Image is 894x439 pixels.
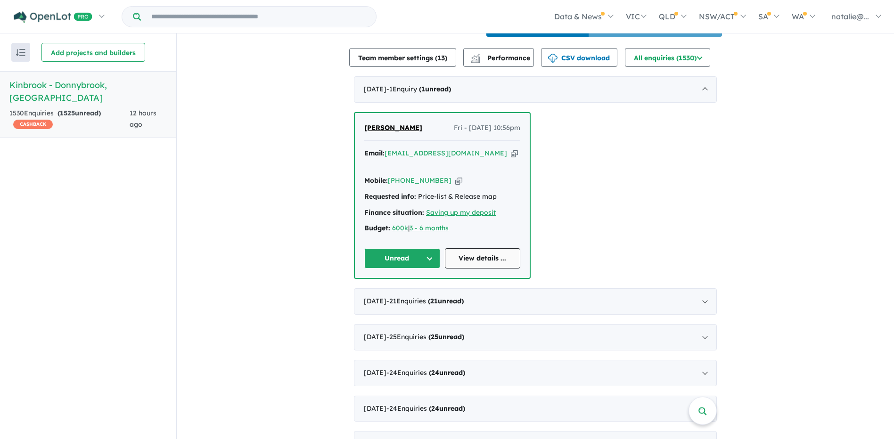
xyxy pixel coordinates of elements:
[430,297,438,305] span: 21
[426,208,496,217] a: Saving up my deposit
[386,333,464,341] span: - 25 Enquir ies
[9,108,130,130] div: 1530 Enquir ies
[463,48,534,67] button: Performance
[354,288,717,315] div: [DATE]
[364,122,422,134] a: [PERSON_NAME]
[429,368,465,377] strong: ( unread)
[437,54,445,62] span: 13
[625,48,710,67] button: All enquiries (1530)
[419,85,451,93] strong: ( unread)
[471,57,480,63] img: bar-chart.svg
[429,404,465,413] strong: ( unread)
[354,360,717,386] div: [DATE]
[431,368,439,377] span: 24
[13,120,53,129] span: CASHBACK
[541,48,617,67] button: CSV download
[16,49,25,56] img: sort.svg
[9,79,167,104] h5: Kinbrook - Donnybrook , [GEOGRAPHIC_DATA]
[364,248,440,268] button: Unread
[386,297,464,305] span: - 21 Enquir ies
[428,297,464,305] strong: ( unread)
[428,333,464,341] strong: ( unread)
[386,85,451,93] span: - 1 Enquir y
[445,248,521,268] a: View details ...
[130,109,156,129] span: 12 hours ago
[364,192,416,201] strong: Requested info:
[57,109,101,117] strong: ( unread)
[41,43,145,62] button: Add projects and builders
[385,149,507,157] a: [EMAIL_ADDRESS][DOMAIN_NAME]
[60,109,75,117] span: 1525
[454,122,520,134] span: Fri - [DATE] 10:56pm
[386,404,465,413] span: - 24 Enquir ies
[471,54,480,59] img: line-chart.svg
[143,7,374,27] input: Try estate name, suburb, builder or developer
[511,148,518,158] button: Copy
[364,224,390,232] strong: Budget:
[455,176,462,186] button: Copy
[364,123,422,132] span: [PERSON_NAME]
[431,404,439,413] span: 24
[364,176,388,185] strong: Mobile:
[354,324,717,350] div: [DATE]
[349,48,456,67] button: Team member settings (13)
[364,223,520,234] div: |
[410,224,449,232] a: 3 - 6 months
[364,191,520,203] div: Price-list & Release map
[364,208,424,217] strong: Finance situation:
[831,12,869,21] span: natalie@...
[472,54,530,62] span: Performance
[386,368,465,377] span: - 24 Enquir ies
[392,224,408,232] a: 600k
[388,176,451,185] a: [PHONE_NUMBER]
[431,333,438,341] span: 25
[421,85,425,93] span: 1
[364,149,385,157] strong: Email:
[14,11,92,23] img: Openlot PRO Logo White
[354,396,717,422] div: [DATE]
[354,76,717,103] div: [DATE]
[548,54,558,63] img: download icon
